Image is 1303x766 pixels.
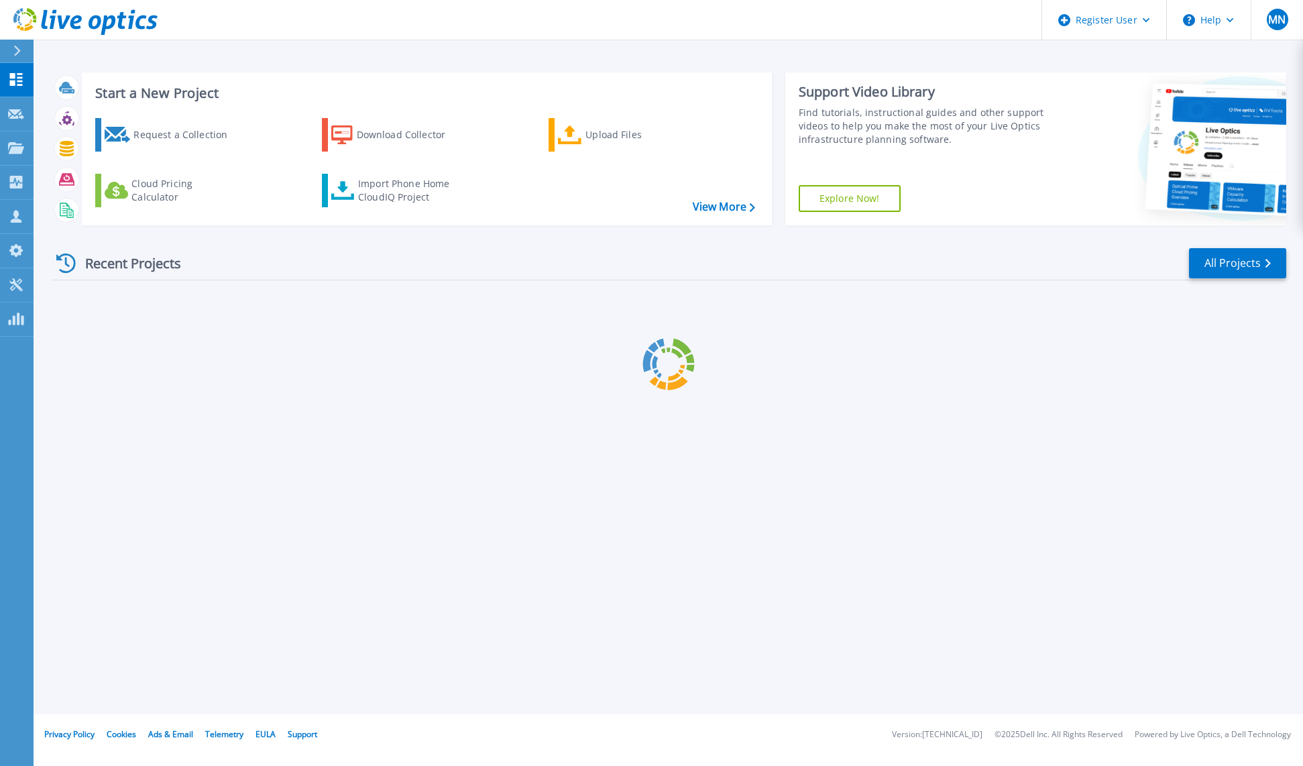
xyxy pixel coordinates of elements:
div: Upload Files [585,121,693,148]
a: All Projects [1189,248,1286,278]
a: Request a Collection [95,118,245,152]
div: Find tutorials, instructional guides and other support videos to help you make the most of your L... [799,106,1054,146]
a: Download Collector [322,118,471,152]
a: Explore Now! [799,185,901,212]
a: EULA [256,728,276,740]
div: Request a Collection [133,121,241,148]
div: Recent Projects [52,247,199,280]
li: Powered by Live Optics, a Dell Technology [1135,730,1291,739]
li: © 2025 Dell Inc. All Rights Reserved [995,730,1123,739]
a: Support [288,728,317,740]
a: Ads & Email [148,728,193,740]
span: MN [1268,14,1286,25]
a: Privacy Policy [44,728,95,740]
div: Cloud Pricing Calculator [131,177,239,204]
div: Download Collector [357,121,464,148]
a: View More [693,201,755,213]
a: Upload Files [549,118,698,152]
div: Import Phone Home CloudIQ Project [358,177,463,204]
h3: Start a New Project [95,86,754,101]
li: Version: [TECHNICAL_ID] [892,730,982,739]
a: Cookies [107,728,136,740]
a: Telemetry [205,728,243,740]
div: Support Video Library [799,83,1054,101]
a: Cloud Pricing Calculator [95,174,245,207]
